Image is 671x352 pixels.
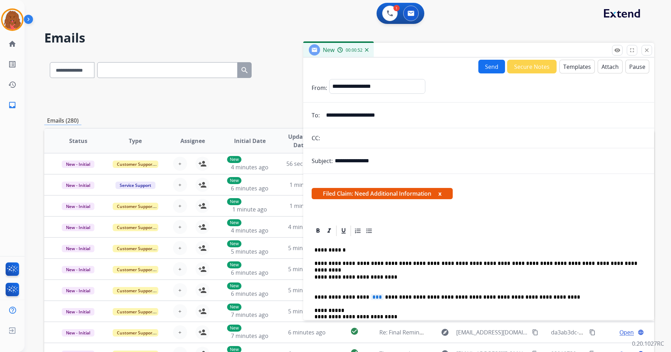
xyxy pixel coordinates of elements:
[290,181,324,189] span: 1 minute ago
[62,308,94,315] span: New - Initial
[379,328,560,336] span: Re: Final Reminder! Send in your product to proceed with your claim
[173,178,187,192] button: +
[178,202,181,210] span: +
[288,286,326,294] span: 5 minutes ago
[178,286,181,294] span: +
[62,161,94,168] span: New - Initial
[312,157,333,165] p: Subject:
[559,60,595,73] button: Templates
[393,5,400,11] div: 1
[8,80,16,89] mat-icon: history
[227,325,241,332] p: New
[62,245,94,252] span: New - Initial
[231,332,268,340] span: 7 minutes ago
[231,269,268,276] span: 6 minutes ago
[173,325,187,339] button: +
[598,60,623,73] button: Attach
[619,328,634,337] span: Open
[288,307,326,315] span: 5 minutes ago
[69,137,87,145] span: Status
[198,202,207,210] mat-icon: person_add
[8,60,16,69] mat-icon: list_alt
[323,46,334,54] span: New
[227,219,241,226] p: New
[173,199,187,213] button: +
[240,66,249,74] mat-icon: search
[113,245,158,252] span: Customer Support
[288,244,326,252] span: 5 minutes ago
[178,307,181,315] span: +
[284,132,316,149] span: Updated Date
[478,60,505,73] button: Send
[173,157,187,171] button: +
[312,84,327,92] p: From:
[290,202,324,210] span: 1 minute ago
[198,286,207,294] mat-icon: person_add
[62,182,94,189] span: New - Initial
[589,329,596,335] mat-icon: content_copy
[288,265,326,273] span: 5 minutes ago
[173,220,187,234] button: +
[353,226,363,236] div: Ordered List
[178,244,181,252] span: +
[62,287,94,294] span: New - Initial
[638,329,644,335] mat-icon: language
[62,266,94,273] span: New - Initial
[62,329,94,337] span: New - Initial
[62,224,94,231] span: New - Initial
[113,161,158,168] span: Customer Support
[173,304,187,318] button: +
[346,47,363,53] span: 00:00:52
[231,184,268,192] span: 6 minutes ago
[313,226,323,236] div: Bold
[312,188,453,199] span: Filed Claim: Need Additional Information
[231,290,268,298] span: 6 minutes ago
[438,189,441,198] button: x
[551,328,656,336] span: da3ab3dc-a9ea-4f3b-ac4f-3a93fa33ae72
[178,159,181,168] span: +
[178,181,181,189] span: +
[198,223,207,231] mat-icon: person_add
[629,47,635,53] mat-icon: fullscreen
[324,226,334,236] div: Italic
[44,31,654,45] h2: Emails
[227,261,241,268] p: New
[227,282,241,289] p: New
[113,329,158,337] span: Customer Support
[173,283,187,297] button: +
[231,227,268,234] span: 4 minutes ago
[338,226,349,236] div: Underline
[113,287,158,294] span: Customer Support
[227,156,241,163] p: New
[231,311,268,319] span: 7 minutes ago
[286,160,327,168] span: 56 seconds ago
[288,328,326,336] span: 6 minutes ago
[178,265,181,273] span: +
[8,40,16,48] mat-icon: home
[198,244,207,252] mat-icon: person_add
[441,328,449,337] mat-icon: explore
[227,177,241,184] p: New
[173,241,187,255] button: +
[312,111,320,119] p: To:
[231,248,268,255] span: 5 minutes ago
[532,329,538,335] mat-icon: content_copy
[625,60,649,73] button: Pause
[113,308,158,315] span: Customer Support
[8,101,16,109] mat-icon: inbox
[173,262,187,276] button: +
[288,223,326,231] span: 4 minutes ago
[456,328,528,337] span: [EMAIL_ADDRESS][DOMAIN_NAME]
[198,328,207,337] mat-icon: person_add
[364,226,374,236] div: Bullet List
[312,134,320,142] p: CC:
[113,266,158,273] span: Customer Support
[232,206,267,213] span: 1 minute ago
[227,198,241,205] p: New
[507,60,557,73] button: Secure Notes
[113,224,158,231] span: Customer Support
[198,159,207,168] mat-icon: person_add
[178,223,181,231] span: +
[2,10,22,30] img: avatar
[644,47,650,53] mat-icon: close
